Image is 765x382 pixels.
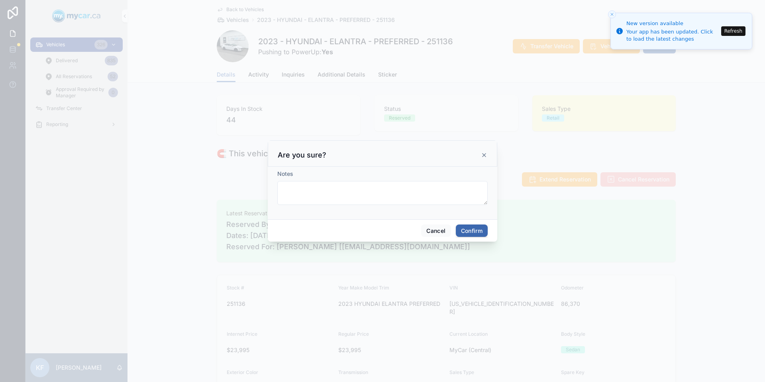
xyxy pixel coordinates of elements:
[608,10,616,18] button: Close toast
[626,20,719,28] div: New version available
[277,170,293,177] span: Notes
[456,224,488,237] button: Confirm
[721,26,745,36] button: Refresh
[626,28,719,43] div: Your app has been updated. Click to load the latest changes
[278,150,326,160] h3: Are you sure?
[421,224,451,237] button: Cancel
